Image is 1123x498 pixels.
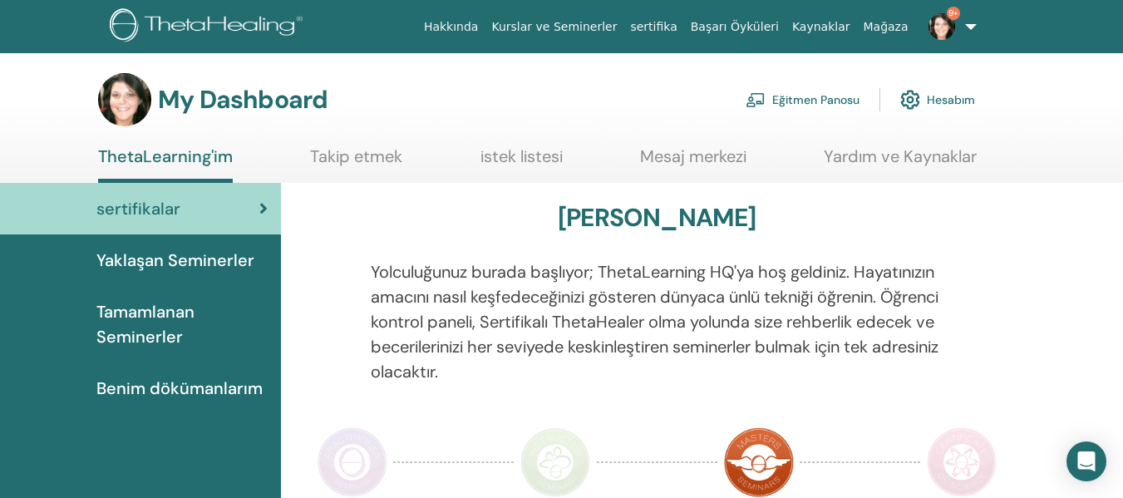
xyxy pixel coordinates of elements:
[856,12,914,42] a: Mağaza
[786,12,857,42] a: Kaynaklar
[900,86,920,114] img: cog.svg
[1066,441,1106,481] div: Open Intercom Messenger
[96,299,268,349] span: Tamamlanan Seminerler
[110,8,308,46] img: logo.png
[900,81,975,118] a: Hesabım
[927,427,997,497] img: Certificate of Science
[485,12,623,42] a: Kurslar ve Seminerler
[520,427,590,497] img: Instructor
[746,81,859,118] a: Eğitmen Panosu
[480,146,563,179] a: istek listesi
[98,146,233,183] a: ThetaLearning'im
[746,92,766,107] img: chalkboard-teacher.svg
[724,427,794,497] img: Master
[96,376,263,401] span: Benim dökümanlarım
[318,427,387,497] img: Practitioner
[824,146,977,179] a: Yardım ve Kaynaklar
[623,12,683,42] a: sertifika
[947,7,960,20] span: 9+
[158,85,328,115] h3: My Dashboard
[96,196,180,221] span: sertifikalar
[928,13,955,40] img: default.jpg
[371,259,943,384] p: Yolculuğunuz burada başlıyor; ThetaLearning HQ'ya hoş geldiniz. Hayatınızın amacını nasıl keşfede...
[98,73,151,126] img: default.jpg
[96,248,254,273] span: Yaklaşan Seminerler
[417,12,485,42] a: Hakkında
[640,146,746,179] a: Mesaj merkezi
[310,146,402,179] a: Takip etmek
[558,203,756,233] h3: [PERSON_NAME]
[684,12,786,42] a: Başarı Öyküleri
